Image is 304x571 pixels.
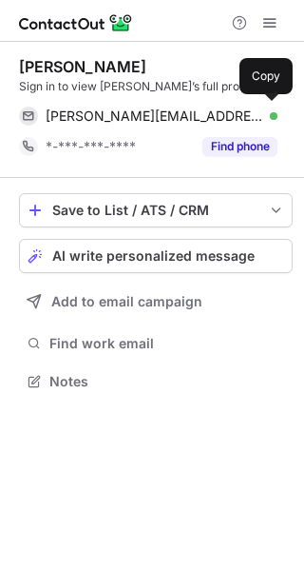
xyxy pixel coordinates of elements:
div: [PERSON_NAME] [19,57,146,76]
img: ContactOut v5.3.10 [19,11,133,34]
span: [PERSON_NAME][EMAIL_ADDRESS][DOMAIN_NAME] [46,108,263,125]
button: AI write personalized message [19,239,293,273]
span: Find work email [49,335,285,352]
div: Sign in to view [PERSON_NAME]’s full profile [19,78,293,95]
span: Notes [49,373,285,390]
button: Add to email campaign [19,285,293,319]
button: Reveal Button [202,137,277,156]
button: Notes [19,368,293,395]
div: Save to List / ATS / CRM [52,203,259,218]
span: Add to email campaign [51,294,202,309]
button: save-profile-one-click [19,193,293,227]
button: Find work email [19,330,293,357]
span: AI write personalized message [52,248,255,264]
